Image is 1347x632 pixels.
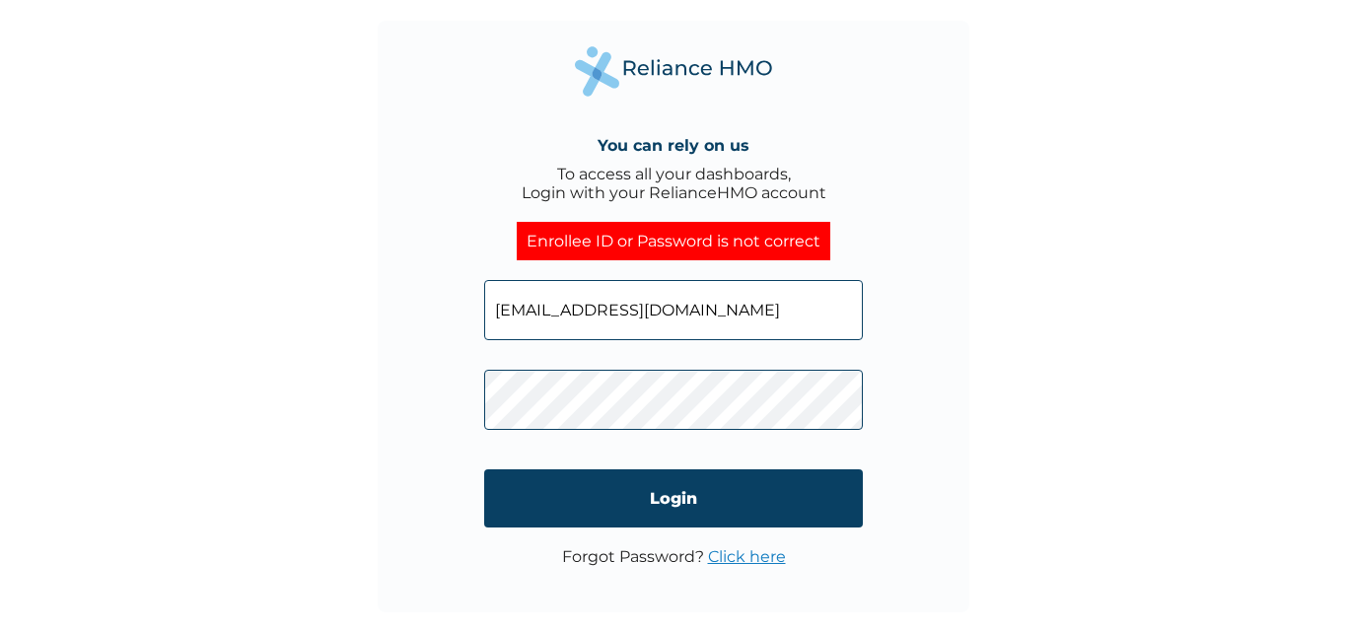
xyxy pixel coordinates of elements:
h4: You can rely on us [598,136,749,155]
input: Login [484,469,863,527]
img: Reliance Health's Logo [575,46,772,97]
p: Forgot Password? [562,547,786,566]
div: To access all your dashboards, Login with your RelianceHMO account [522,165,826,202]
a: Click here [708,547,786,566]
div: Enrollee ID or Password is not correct [517,222,830,260]
input: Email address or HMO ID [484,280,863,340]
